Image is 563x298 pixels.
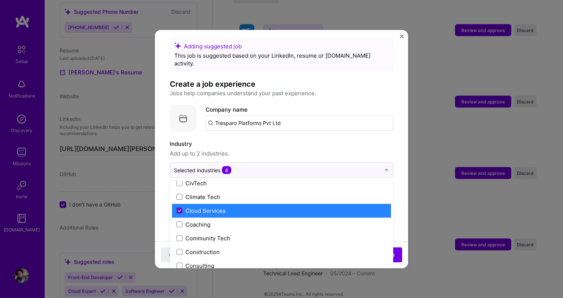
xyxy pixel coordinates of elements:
[170,149,393,158] span: Add up to 2 industries.
[185,193,220,201] div: Climate Tech
[174,42,181,49] i: icon SuggestedTeams
[169,251,183,259] span: Close
[170,139,393,148] label: Industry
[161,247,191,262] button: Close
[185,262,214,269] div: Consulting
[400,34,404,42] button: Close
[222,166,231,174] span: 4
[384,168,389,172] img: drop icon
[206,106,248,113] label: Company name
[170,89,393,97] p: Jobs help companies understand your past experience.
[185,220,210,228] div: Coaching
[185,248,220,256] div: Construction
[185,206,226,214] div: Cloud Services
[206,115,393,130] input: Search for a company...
[170,79,393,89] h4: Create a job experience
[185,179,207,187] div: CivTech
[174,51,389,67] div: This job is suggested based on your LinkedIn, resume or [DOMAIN_NAME] activity.
[185,234,230,242] div: Community Tech
[170,105,197,132] img: Company logo
[174,166,231,174] div: Selected industries
[174,42,389,50] div: Adding suggested job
